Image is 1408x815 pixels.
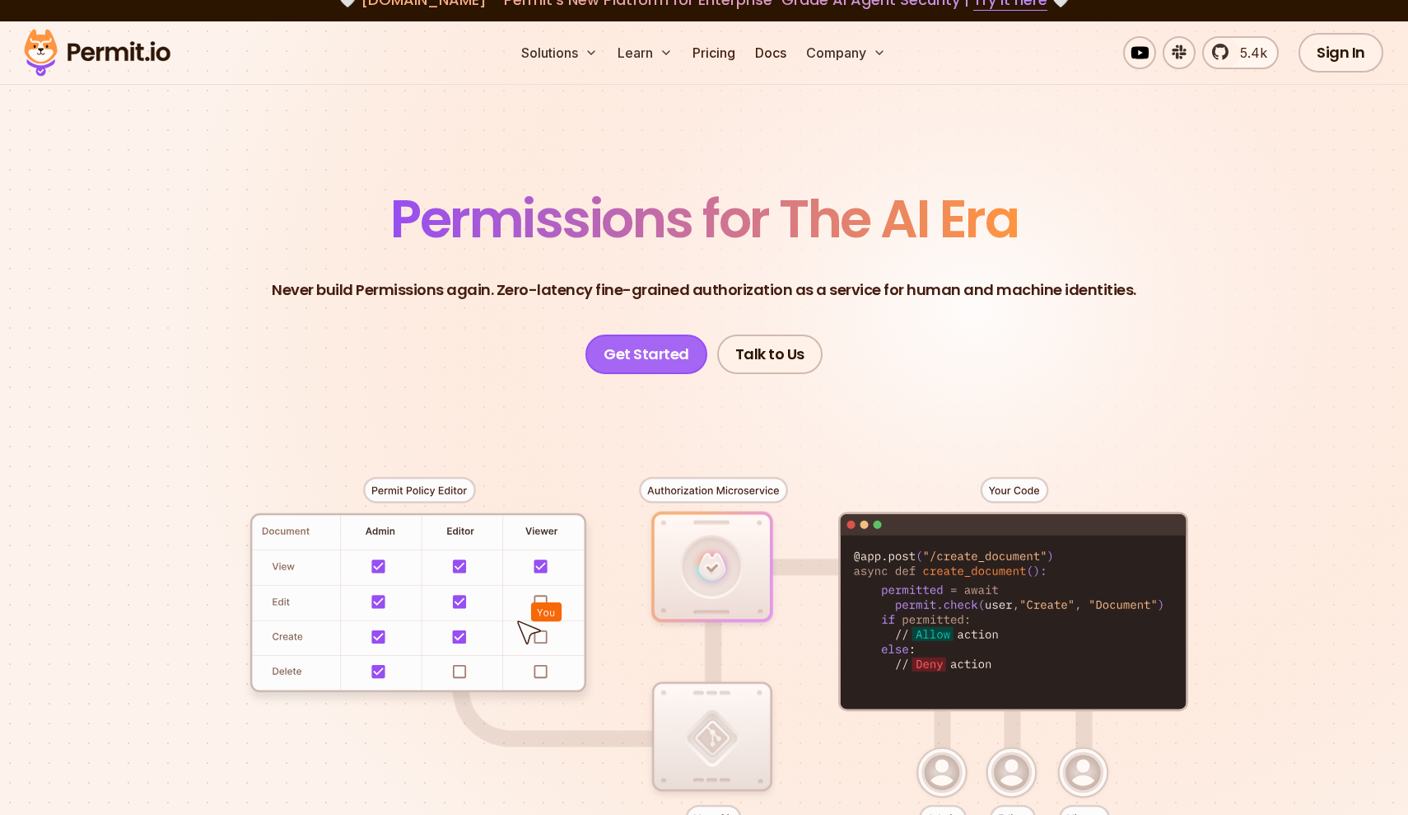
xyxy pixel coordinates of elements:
[686,36,742,69] a: Pricing
[1202,36,1279,69] a: 5.4k
[16,25,178,81] img: Permit logo
[611,36,679,69] button: Learn
[515,36,604,69] button: Solutions
[800,36,893,69] button: Company
[585,335,707,374] a: Get Started
[272,279,1136,302] p: Never build Permissions again. Zero-latency fine-grained authorization as a service for human and...
[1298,33,1383,73] a: Sign In
[748,36,793,69] a: Docs
[717,335,823,374] a: Talk to Us
[1230,43,1267,63] span: 5.4k
[390,182,1018,255] span: Permissions for The AI Era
